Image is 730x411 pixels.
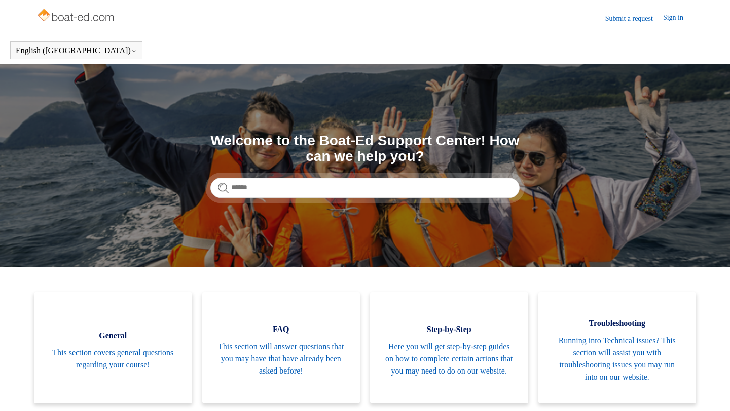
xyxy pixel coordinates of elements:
[217,323,345,336] span: FAQ
[217,341,345,377] span: This section will answer questions that you may have that have already been asked before!
[696,377,722,403] div: Live chat
[210,133,520,165] h1: Welcome to the Boat-Ed Support Center! How can we help you?
[554,335,681,383] span: Running into Technical issues? This section will assist you with troubleshooting issues you may r...
[370,292,528,403] a: Step-by-Step Here you will get step-by-step guides on how to complete certain actions that you ma...
[385,323,513,336] span: Step-by-Step
[49,347,177,371] span: This section covers general questions regarding your course!
[202,292,360,403] a: FAQ This section will answer questions that you may have that have already been asked before!
[210,178,520,198] input: Search
[49,330,177,342] span: General
[385,341,513,377] span: Here you will get step-by-step guides on how to complete certain actions that you may need to do ...
[605,13,663,24] a: Submit a request
[663,12,693,24] a: Sign in
[36,6,117,26] img: Boat-Ed Help Center home page
[554,317,681,330] span: Troubleshooting
[538,292,697,403] a: Troubleshooting Running into Technical issues? This section will assist you with troubleshooting ...
[16,46,137,55] button: English ([GEOGRAPHIC_DATA])
[34,292,192,403] a: General This section covers general questions regarding your course!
